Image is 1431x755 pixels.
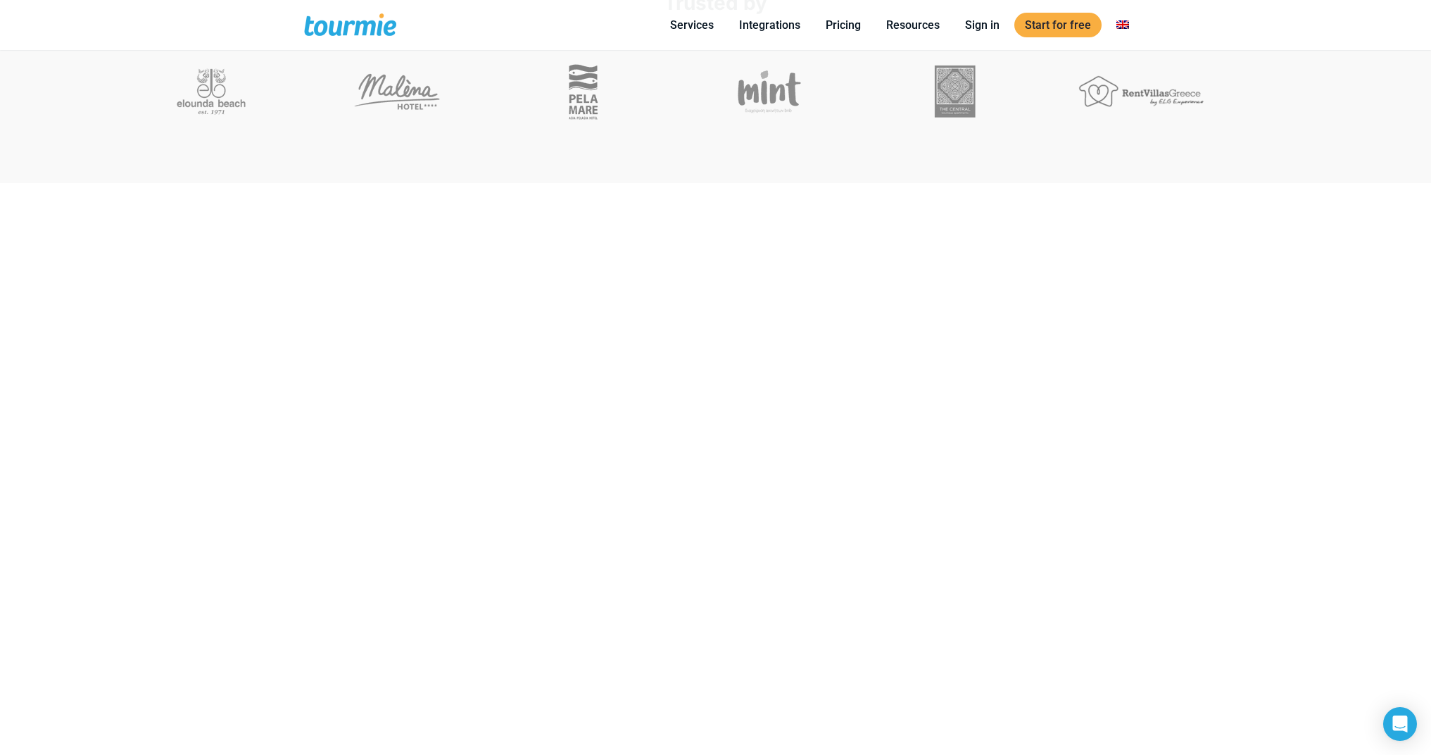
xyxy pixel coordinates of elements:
a: Start for free [1014,13,1102,37]
a: Integrations [729,16,811,34]
a: Pricing [815,16,871,34]
a: Switch to [1106,16,1140,34]
div: Open Intercom Messenger [1383,707,1417,741]
a: Services [660,16,724,34]
a: Resources [876,16,950,34]
a: Sign in [954,16,1010,34]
